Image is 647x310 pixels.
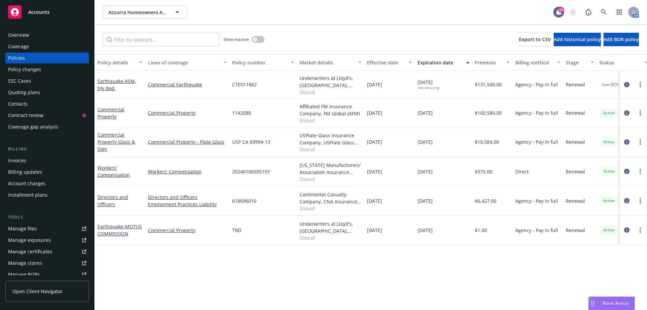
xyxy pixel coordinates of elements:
[8,235,51,246] div: Manage exposures
[5,258,89,269] a: Manage claims
[515,227,558,234] span: Agency - Pay in full
[582,5,595,19] a: Report a Bug
[97,194,128,207] a: Directors and Officers
[566,227,585,234] span: Renewal
[5,178,89,189] a: Account charges
[599,59,641,66] div: Status
[8,121,58,132] div: Coverage gap analysis
[5,155,89,166] a: Invoices
[148,227,227,234] a: Commercial Property
[5,87,89,98] a: Quoting plans
[300,205,362,211] span: Show all
[300,162,362,176] div: [US_STATE] Manufacturers' Association Insurance Company, PMA Companies, Community Association Ins...
[623,109,631,117] a: circleInformation
[300,220,362,234] div: Underwriters at Lloyd's, [GEOGRAPHIC_DATA], [PERSON_NAME] of [GEOGRAPHIC_DATA]
[475,81,502,88] span: $131,500.00
[418,86,439,90] div: non-recurring
[589,297,597,310] div: Drag to move
[148,168,227,175] a: Workers' Compensation
[515,197,558,204] span: Agency - Pay in full
[148,194,227,201] a: Directors and Officers
[604,33,639,46] button: Add BOR policy
[97,78,136,91] span: - $5M, 5% ded.
[300,191,362,205] div: Continental Casualty Company, CNA Insurance, [PERSON_NAME] Insurance
[5,146,89,152] div: Billing
[515,138,558,145] span: Agency - Pay in full
[8,258,42,269] div: Manage claims
[636,81,644,89] a: more
[5,223,89,234] a: Manage files
[232,138,270,145] span: USP CA 69994-13
[28,9,50,15] span: Accounts
[5,167,89,177] a: Billing updates
[566,197,585,204] span: Renewal
[300,89,362,94] span: Show all
[5,41,89,52] a: Coverage
[418,138,433,145] span: [DATE]
[418,109,433,116] span: [DATE]
[148,81,227,88] a: Commercial Earthquake
[297,54,364,71] button: Market details
[602,139,616,145] span: Active
[566,138,585,145] span: Renewal
[148,138,227,145] a: Commercial Property - Plate Glass
[475,109,502,116] span: $160,580.00
[475,138,499,145] span: $19,584.00
[97,59,135,66] div: Policy details
[8,167,42,177] div: Billing updates
[367,138,382,145] span: [DATE]
[415,54,472,71] button: Expiration date
[604,36,639,43] span: Add BOR policy
[97,223,142,237] span: - MOTUS COMMISSION
[8,76,31,86] div: SSC Cases
[232,109,251,116] span: 1142088
[602,82,619,88] span: Lost BOR
[8,269,40,280] div: Manage BORs
[232,168,270,175] span: 2024010650515Y
[636,138,644,146] a: more
[232,197,256,204] span: 618696010
[8,155,26,166] div: Invoices
[588,297,635,310] button: Nova Assist
[597,5,611,19] a: Search
[8,223,37,234] div: Manage files
[515,81,558,88] span: Agency - Pay in full
[367,81,382,88] span: [DATE]
[8,190,48,200] div: Installment plans
[232,59,287,66] div: Policy number
[8,246,52,257] div: Manage certificates
[418,197,433,204] span: [DATE]
[5,110,89,121] a: Contract review
[519,36,551,43] span: Export to CSV
[5,246,89,257] a: Manage certificates
[103,5,187,19] button: Azzurra Homeowners Association
[8,64,41,75] div: Policy changes
[97,139,135,152] span: - Glass & Sign
[5,235,89,246] a: Manage exposures
[232,81,257,88] span: CTE011862
[229,54,297,71] button: Policy number
[5,64,89,75] a: Policy changes
[623,138,631,146] a: circleInformation
[367,197,382,204] span: [DATE]
[636,226,644,234] a: more
[223,36,249,42] span: Show inactive
[475,197,496,204] span: $6,427.00
[300,59,354,66] div: Market details
[418,168,433,175] span: [DATE]
[300,234,362,240] span: Show all
[418,59,462,66] div: Expiration date
[472,54,513,71] button: Premium
[519,33,551,46] button: Export to CSV
[5,53,89,63] a: Policies
[97,132,135,152] a: Commercial Property
[300,103,362,117] div: Affiliated FM Insurance Company, FM Global (AFM)
[103,33,219,46] input: Filter by keyword...
[367,59,405,66] div: Effective date
[558,7,564,13] div: 16
[300,176,362,181] span: Show all
[97,223,142,237] a: Earthquake
[566,5,580,19] a: Start snowing
[513,54,563,71] button: Billing method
